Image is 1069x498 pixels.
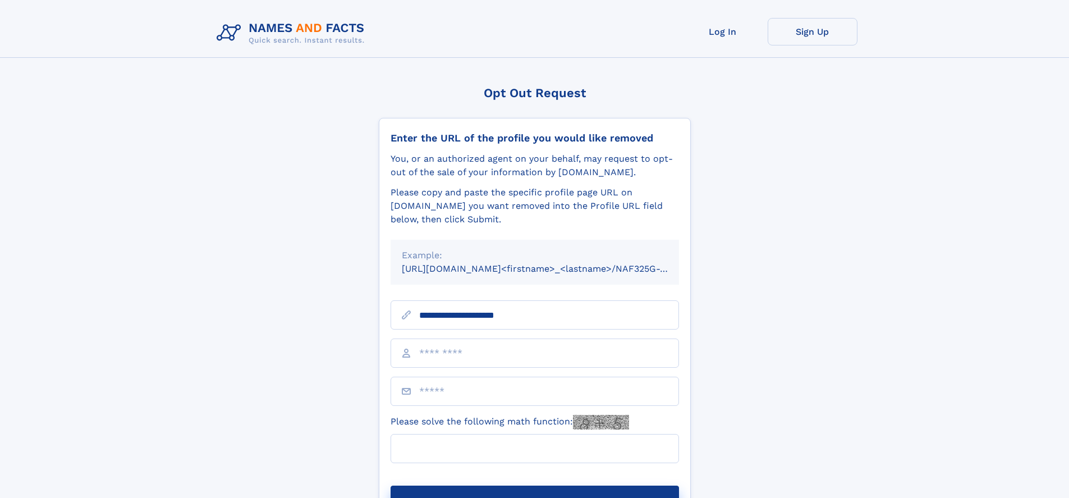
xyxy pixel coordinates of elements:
img: Logo Names and Facts [212,18,374,48]
div: Enter the URL of the profile you would like removed [391,132,679,144]
small: [URL][DOMAIN_NAME]<firstname>_<lastname>/NAF325G-xxxxxxxx [402,263,700,274]
div: Please copy and paste the specific profile page URL on [DOMAIN_NAME] you want removed into the Pr... [391,186,679,226]
a: Sign Up [768,18,857,45]
div: Example: [402,249,668,262]
div: Opt Out Request [379,86,691,100]
div: You, or an authorized agent on your behalf, may request to opt-out of the sale of your informatio... [391,152,679,179]
label: Please solve the following math function: [391,415,629,430]
a: Log In [678,18,768,45]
